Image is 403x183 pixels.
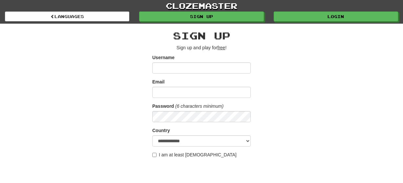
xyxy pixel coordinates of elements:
input: I am at least [DEMOGRAPHIC_DATA] [152,153,157,157]
label: Email [152,79,164,85]
label: Username [152,54,175,61]
label: Country [152,127,170,134]
p: Sign up and play for ! [152,44,251,51]
a: Languages [5,11,129,21]
a: Login [274,11,398,21]
label: I am at least [DEMOGRAPHIC_DATA] [152,151,237,158]
a: Sign up [139,11,264,21]
u: free [217,45,225,50]
label: Password [152,103,174,109]
h2: Sign up [152,30,251,41]
em: (6 characters minimum) [175,103,223,109]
